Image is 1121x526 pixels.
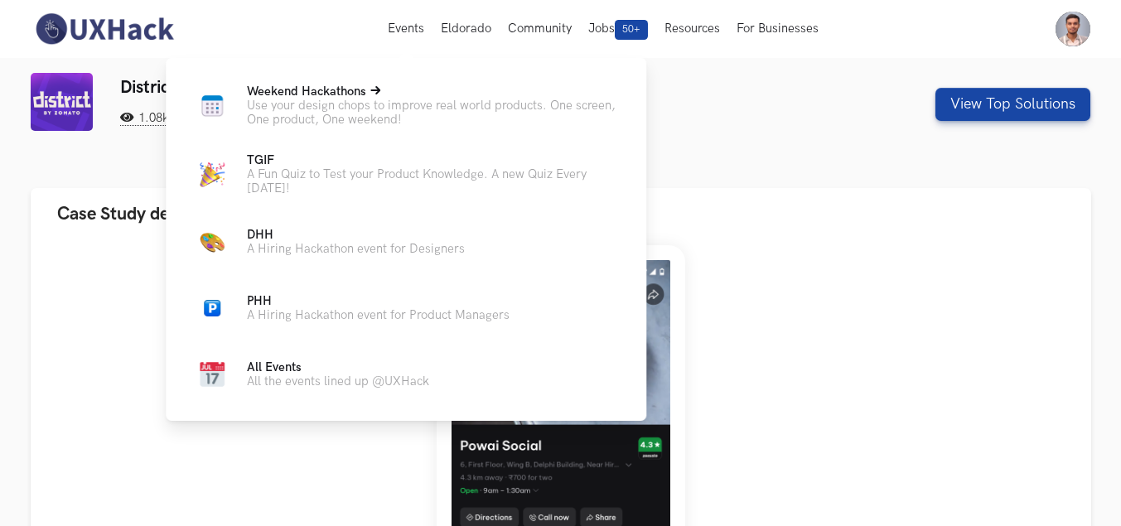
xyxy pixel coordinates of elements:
span: Weekend Hackathons [247,84,366,99]
a: Color PaletteDHHA Hiring Hackathon event for Designers [192,222,620,262]
span: All Events [247,360,302,374]
h3: District: Improve Zomato District Design [120,77,822,98]
img: District logo [31,73,93,131]
img: Calendar new [200,94,225,118]
img: Your profile pic [1056,12,1090,46]
img: Calendar [200,362,225,387]
p: A Fun Quiz to Test your Product Knowledge. A new Quiz Every [DATE]! [247,167,620,195]
span: 1.08k [120,111,169,126]
button: Case Study details [31,188,1091,240]
img: UXHack-logo.png [31,12,178,46]
span: Case Study details [57,203,203,225]
span: 50+ [615,20,648,40]
span: PHH [247,294,272,308]
span: DHH [247,228,273,242]
p: A Hiring Hackathon event for Product Managers [247,308,510,322]
a: Party capTGIFA Fun Quiz to Test your Product Knowledge. A new Quiz Every [DATE]! [192,153,620,195]
p: Use your design chops to improve real world products. One screen, One product, One weekend! [247,99,620,127]
a: Calendar newWeekend HackathonsUse your design chops to improve real world products. One screen, O... [192,84,620,127]
span: TGIF [247,153,274,167]
a: ParkingPHHA Hiring Hackathon event for Product Managers [192,288,620,328]
p: All the events lined up @UXHack [247,374,429,388]
a: CalendarAll EventsAll the events lined up @UXHack [192,355,620,394]
img: Parking [204,300,220,316]
button: View Top Solutions [935,88,1090,121]
img: Party cap [200,162,225,187]
p: A Hiring Hackathon event for Designers [247,242,465,256]
img: Color Palette [200,229,225,254]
